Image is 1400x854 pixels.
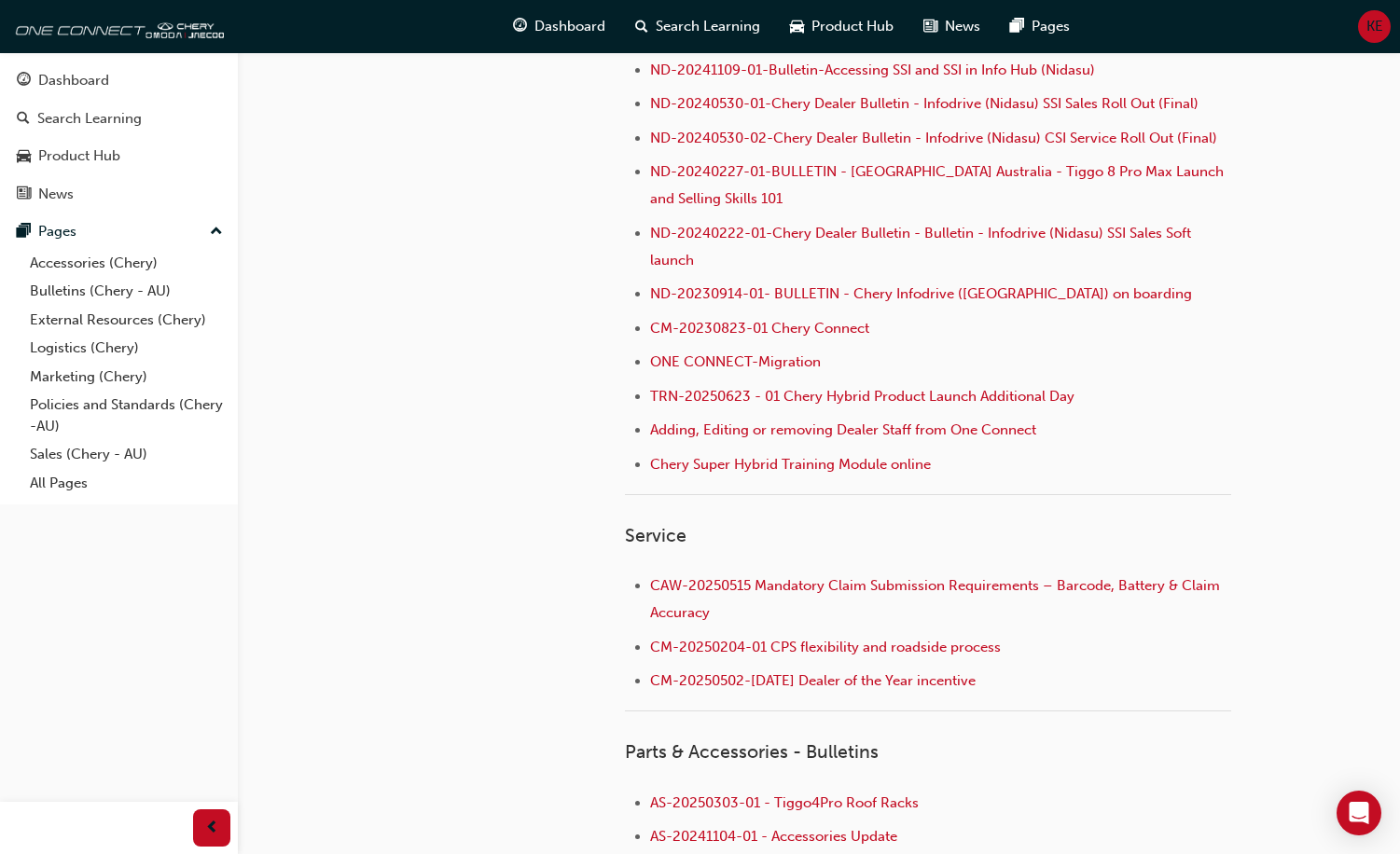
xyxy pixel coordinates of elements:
a: ND-20240227-01-BULLETIN - [GEOGRAPHIC_DATA] Australia - Tiggo 8 Pro Max Launch and Selling Skills... [650,163,1227,207]
a: Chery Super Hybrid Training Module online [650,456,931,473]
a: AS-20250303-01 - Tiggo4Pro Roof Racks [650,794,919,811]
span: search-icon [17,111,30,128]
span: pages-icon [1010,15,1024,38]
span: guage-icon [513,15,527,38]
a: CM-20250204-01 CPS flexibility and roadside process [650,639,1001,655]
span: news-icon [923,15,937,38]
span: prev-icon [205,817,219,840]
a: ND-20240222-01-Chery Dealer Bulletin - Bulletin - Infodrive (Nidasu) SSI Sales Soft launch [650,225,1195,269]
a: Logistics (Chery) [22,334,230,363]
div: Search Learning [37,108,142,130]
a: Marketing (Chery) [22,363,230,392]
span: Product Hub [811,16,894,37]
a: ND-20240530-02-Chery Dealer Bulletin - Infodrive (Nidasu) CSI Service Roll Out (Final) [650,130,1217,146]
span: up-icon [210,220,223,244]
button: Pages [7,214,230,249]
a: ND-20241109-01-Bulletin-Accessing SSI and SSI in Info Hub (Nidasu) [650,62,1095,78]
a: External Resources (Chery) [22,306,230,335]
a: news-iconNews [908,7,995,46]
a: Policies and Standards (Chery -AU) [22,391,230,440]
span: Search Learning [656,16,760,37]
span: car-icon [17,148,31,165]
a: Sales (Chery - AU) [22,440,230,469]
span: Dashboard [534,16,605,37]
a: CAW-20250515 Mandatory Claim Submission Requirements – Barcode, Battery & Claim Accuracy [650,577,1224,621]
span: search-icon [635,15,648,38]
a: car-iconProduct Hub [775,7,908,46]
div: Pages [38,221,76,242]
span: Pages [1032,16,1070,37]
a: ND-20230914-01- BULLETIN - Chery Infodrive ([GEOGRAPHIC_DATA]) on boarding [650,285,1192,302]
span: News [945,16,980,37]
a: Bulletins (Chery - AU) [22,277,230,306]
a: guage-iconDashboard [498,7,620,46]
a: AS-20241104-01 - Accessories Update [650,828,897,845]
a: Accessories (Chery) [22,249,230,278]
a: ONE CONNECT-Migration [650,353,821,370]
img: oneconnect [9,7,224,45]
a: Product Hub [7,139,230,173]
button: DashboardSearch LearningProduct HubNews [7,60,230,214]
span: car-icon [790,15,804,38]
div: Product Hub [38,145,120,167]
a: Search Learning [7,102,230,136]
a: CM-20230823-01 Chery Connect [650,320,869,337]
a: pages-iconPages [995,7,1085,46]
span: KE [1366,16,1383,37]
span: pages-icon [17,224,31,241]
div: Dashboard [38,70,109,91]
a: search-iconSearch Learning [620,7,775,46]
div: Open Intercom Messenger [1337,791,1381,835]
a: Dashboard [7,63,230,98]
a: All Pages [22,469,230,498]
span: guage-icon [17,73,31,90]
span: news-icon [17,186,31,203]
a: Adding, Editing or removing Dealer Staff from One Connect [650,421,1036,438]
span: Parts & Accessories - Bulletins [625,741,879,763]
a: News [7,177,230,212]
a: TRN-20250623 - 01 Chery Hybrid Product Launch Additional Day [650,388,1074,405]
a: ND-20240530-01-Chery Dealer Bulletin - Infodrive (Nidasu) SSI Sales Roll Out (Final) [650,95,1199,112]
a: CM-20250502-[DATE] Dealer of the Year incentive [650,672,976,689]
button: KE [1358,10,1391,43]
div: News [38,184,74,205]
span: Service [625,525,686,546]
